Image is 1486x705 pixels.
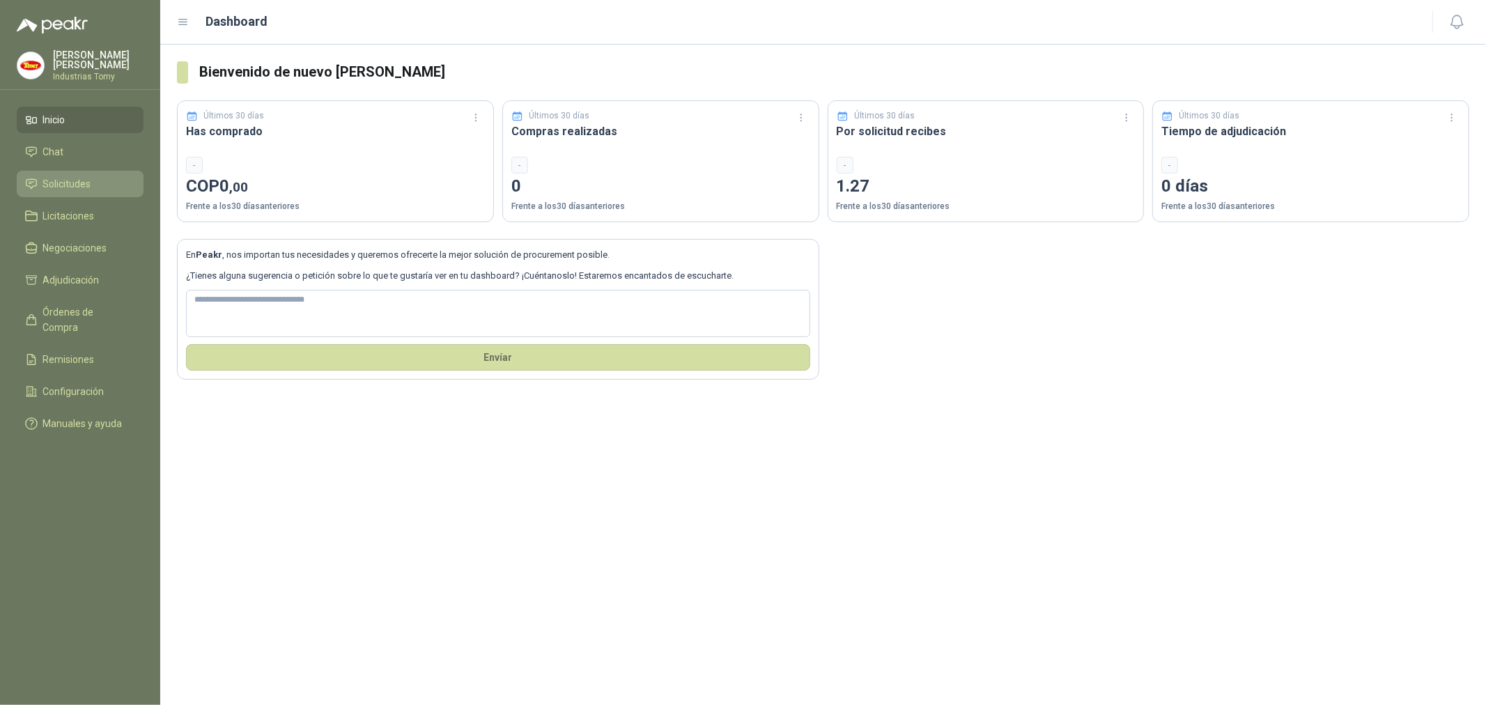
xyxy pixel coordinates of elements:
[17,378,144,405] a: Configuración
[43,240,107,256] span: Negociaciones
[511,173,810,200] p: 0
[204,109,265,123] p: Últimos 30 días
[43,304,130,335] span: Órdenes de Compra
[43,112,65,127] span: Inicio
[43,144,64,160] span: Chat
[17,410,144,437] a: Manuales y ayuda
[1161,123,1460,140] h3: Tiempo de adjudicación
[17,52,44,79] img: Company Logo
[17,299,144,341] a: Órdenes de Compra
[1179,109,1240,123] p: Últimos 30 días
[511,200,810,213] p: Frente a los 30 días anteriores
[529,109,589,123] p: Últimos 30 días
[854,109,915,123] p: Últimos 30 días
[186,344,810,371] button: Envíar
[53,72,144,81] p: Industrias Tomy
[43,384,105,399] span: Configuración
[837,123,1136,140] h3: Por solicitud recibes
[17,107,144,133] a: Inicio
[43,176,91,192] span: Solicitudes
[219,176,248,196] span: 0
[229,179,248,195] span: ,00
[186,173,485,200] p: COP
[186,157,203,173] div: -
[186,200,485,213] p: Frente a los 30 días anteriores
[17,171,144,197] a: Solicitudes
[17,346,144,373] a: Remisiones
[17,235,144,261] a: Negociaciones
[196,249,222,260] b: Peakr
[206,12,268,31] h1: Dashboard
[1161,200,1460,213] p: Frente a los 30 días anteriores
[837,157,853,173] div: -
[53,50,144,70] p: [PERSON_NAME] [PERSON_NAME]
[17,139,144,165] a: Chat
[511,123,810,140] h3: Compras realizadas
[837,173,1136,200] p: 1.27
[186,269,810,283] p: ¿Tienes alguna sugerencia o petición sobre lo que te gustaría ver en tu dashboard? ¡Cuéntanoslo! ...
[1161,173,1460,200] p: 0 días
[17,267,144,293] a: Adjudicación
[1161,157,1178,173] div: -
[43,208,95,224] span: Licitaciones
[43,416,123,431] span: Manuales y ayuda
[43,272,100,288] span: Adjudicación
[837,200,1136,213] p: Frente a los 30 días anteriores
[17,17,88,33] img: Logo peakr
[43,352,95,367] span: Remisiones
[186,248,810,262] p: En , nos importan tus necesidades y queremos ofrecerte la mejor solución de procurement posible.
[186,123,485,140] h3: Has comprado
[17,203,144,229] a: Licitaciones
[199,61,1469,83] h3: Bienvenido de nuevo [PERSON_NAME]
[511,157,528,173] div: -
